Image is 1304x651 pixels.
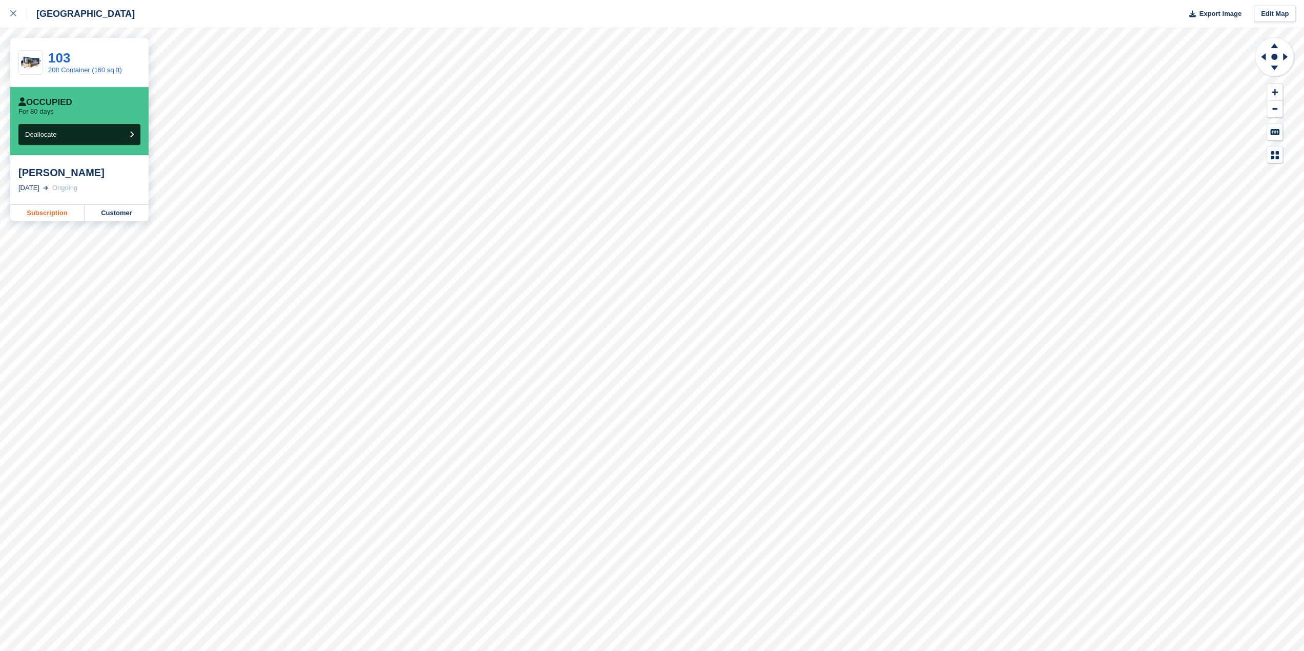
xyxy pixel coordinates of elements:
[48,50,70,66] a: 103
[19,54,43,72] img: 20-ft-container%20(7).jpg
[1267,146,1282,163] button: Map Legend
[1267,84,1282,101] button: Zoom In
[43,186,48,190] img: arrow-right-light-icn-cde0832a797a2874e46488d9cf13f60e5c3a73dbe684e267c42b8395dfbc2abf.svg
[10,205,85,221] a: Subscription
[85,205,149,221] a: Customer
[48,66,122,74] a: 20ft Container (160 sq ft)
[27,8,135,20] div: [GEOGRAPHIC_DATA]
[1199,9,1241,19] span: Export Image
[52,183,77,193] div: Ongoing
[18,166,140,179] div: [PERSON_NAME]
[18,124,140,145] button: Deallocate
[1267,101,1282,118] button: Zoom Out
[18,97,72,108] div: Occupied
[25,131,56,138] span: Deallocate
[1267,123,1282,140] button: Keyboard Shortcuts
[1254,6,1296,23] a: Edit Map
[18,108,54,116] p: For 80 days
[1183,6,1241,23] button: Export Image
[18,183,39,193] div: [DATE]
